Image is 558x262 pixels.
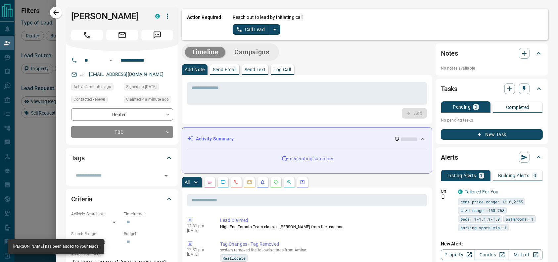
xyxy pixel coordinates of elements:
[233,24,269,35] button: Call Lead
[71,11,145,22] h1: [PERSON_NAME]
[73,96,105,103] span: Contacted - Never
[187,14,223,35] p: Action Required:
[460,216,500,222] span: beds: 1-1,1.1-1.9
[73,83,111,90] span: Active 4 minutes ago
[447,173,476,178] p: Listing Alerts
[71,211,120,217] p: Actively Searching:
[220,248,424,252] p: system removed the following tags from Amina
[228,47,276,58] button: Campaigns
[247,180,252,185] svg: Emails
[71,153,85,163] h2: Tags
[441,129,543,140] button: New Task
[273,67,291,72] p: Log Call
[187,252,210,257] p: [DATE]
[475,249,509,260] a: Condos
[441,152,458,163] h2: Alerts
[185,180,190,184] p: All
[475,105,477,109] p: 0
[185,67,205,72] p: Add Note
[287,180,292,185] svg: Opportunities
[162,171,171,181] button: Open
[300,180,305,185] svg: Agent Actions
[441,240,543,247] p: New Alert:
[441,81,543,97] div: Tasks
[220,241,424,248] p: Tag Changes - Tag Removed
[460,207,504,214] span: size range: 450,768
[71,237,120,248] p: $1,795 - $2,100
[124,211,173,217] p: Timeframe:
[71,251,173,257] p: Areas Searched:
[71,150,173,166] div: Tags
[187,247,210,252] p: 12:31 pm
[187,228,210,233] p: [DATE]
[13,241,99,252] div: [PERSON_NAME] has been added to your leads
[126,83,157,90] span: Signed up [DATE]
[124,83,173,92] div: Sat Aug 02 2025
[509,249,543,260] a: Mr.Loft
[71,194,93,204] h2: Criteria
[233,24,281,35] div: split button
[107,56,115,64] button: Open
[290,155,333,162] p: generating summary
[185,47,225,58] button: Timeline
[71,191,173,207] div: Criteria
[222,255,246,261] span: Reallocate
[441,65,543,71] p: No notes available
[465,189,498,194] a: Tailored For You
[220,180,226,185] svg: Lead Browsing Activity
[534,173,536,178] p: 0
[273,180,279,185] svg: Requests
[89,72,164,77] a: [EMAIL_ADDRESS][DOMAIN_NAME]
[155,14,160,19] div: condos.ca
[441,194,445,199] svg: Push Notification Only
[187,133,427,145] div: Activity Summary
[124,96,173,105] div: Tue Aug 12 2025
[480,173,483,178] p: 1
[260,180,265,185] svg: Listing Alerts
[441,188,454,194] p: Off
[234,180,239,185] svg: Calls
[141,30,173,40] span: Message
[71,108,173,121] div: Renter
[458,189,463,194] div: condos.ca
[71,83,120,92] div: Tue Aug 12 2025
[460,198,523,205] span: rent price range: 1616,2255
[124,231,173,237] p: Budget:
[71,231,120,237] p: Search Range:
[441,149,543,165] div: Alerts
[71,126,173,138] div: TBD
[453,105,471,109] p: Pending
[207,180,212,185] svg: Notes
[506,216,534,222] span: bathrooms: 1
[441,115,543,125] p: No pending tasks
[71,30,103,40] span: Call
[220,224,424,230] p: High End Toronto Team claimed [PERSON_NAME] from the lead pool
[245,67,266,72] p: Send Text
[106,30,138,40] span: Email
[498,173,530,178] p: Building Alerts
[441,249,475,260] a: Property
[441,48,458,59] h2: Notes
[213,67,237,72] p: Send Email
[220,217,424,224] p: Lead Claimed
[441,83,457,94] h2: Tasks
[233,14,303,21] p: Reach out to lead by initiating call
[441,45,543,61] div: Notes
[187,224,210,228] p: 12:31 pm
[80,72,84,77] svg: Email Verified
[126,96,169,103] span: Claimed < a minute ago
[196,135,234,142] p: Activity Summary
[506,105,530,110] p: Completed
[460,224,507,231] span: parking spots min: 1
